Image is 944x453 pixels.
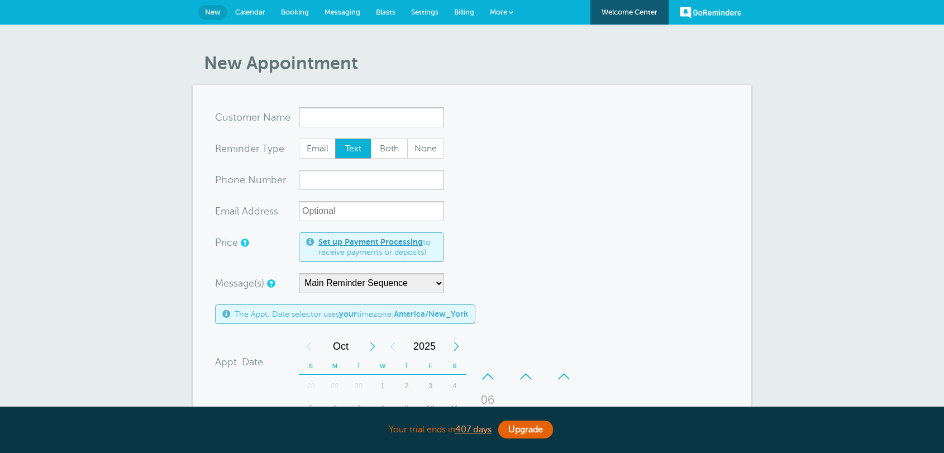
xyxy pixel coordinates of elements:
[299,397,323,419] div: Sunday, October 5
[318,237,437,257] span: to receive payments or deposits!
[363,335,383,357] div: Next Month
[371,139,408,159] label: Both
[347,375,371,397] div: Tuesday, September 30
[215,278,264,288] label: Message(s)
[418,357,442,375] th: F
[318,237,423,246] a: Set up Payment Processing
[299,375,323,397] div: Sunday, September 28
[371,375,395,397] div: 1
[193,418,751,442] div: Your trial ends in .
[474,389,501,411] div: 06
[347,375,371,397] div: 30
[394,357,418,375] th: T
[323,357,347,375] th: M
[442,375,466,397] div: Saturday, October 4
[899,408,933,442] iframe: Resource center
[299,201,444,221] input: Optional
[347,357,371,375] th: T
[347,397,371,419] div: Tuesday, October 7
[376,8,395,16] span: Blasts
[281,8,309,16] span: Booking
[299,397,323,419] div: 5
[394,309,468,318] b: America/New_York
[418,375,442,397] div: Friday, October 3
[241,239,247,246] a: An optional price for the appointment. If you set a price, you can include a payment link in your...
[442,357,466,375] th: S
[299,139,336,159] label: Email
[235,206,260,216] span: il Add
[446,335,466,357] div: Next Year
[371,139,407,158] span: Both
[335,139,372,159] label: Text
[204,53,751,74] h1: New Appointment
[347,397,371,419] div: 7
[371,397,395,419] div: Wednesday, October 8
[205,8,221,16] span: New
[455,425,492,435] a: 407 days
[498,421,553,438] a: Upgrade
[336,139,371,158] span: Text
[408,139,444,158] span: None
[215,170,299,190] div: mber
[299,375,323,397] div: 28
[371,357,395,375] th: W
[215,357,263,367] label: Appt. Date
[490,8,507,16] span: More
[215,144,284,154] label: Reminder Type
[323,397,347,419] div: 6
[215,237,238,247] label: Price
[403,335,446,357] span: 2025
[215,175,233,185] span: Pho
[267,280,274,287] a: Simple templates and custom messages will use the reminder schedule set under Settings > Reminder...
[323,375,347,397] div: Monday, September 29
[198,5,227,20] a: New
[418,397,442,419] div: 10
[394,375,418,397] div: 2
[233,112,271,122] span: tomer N
[442,397,466,419] div: Saturday, October 11
[442,397,466,419] div: 11
[299,335,319,357] div: Previous Month
[411,8,438,16] span: Settings
[325,8,360,16] span: Messaging
[235,8,265,16] span: Calendar
[319,335,363,357] span: October
[215,107,299,127] div: ame
[394,375,418,397] div: Thursday, October 2
[454,8,474,16] span: Billing
[371,397,395,419] div: 8
[371,375,395,397] div: Wednesday, October 1
[394,397,418,419] div: 9
[442,375,466,397] div: 4
[215,201,299,221] div: ress
[323,375,347,397] div: 29
[299,357,323,375] th: S
[383,335,403,357] div: Previous Year
[323,397,347,419] div: Monday, October 6
[235,309,468,319] span: The Appt. Date selector uses timezone:
[233,175,262,185] span: ne Nu
[418,375,442,397] div: 3
[299,139,335,158] span: Email
[215,206,235,216] span: Ema
[394,397,418,419] div: Thursday, October 9
[407,139,444,159] label: None
[339,309,357,318] b: your
[215,112,233,122] span: Cus
[418,397,442,419] div: Friday, October 10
